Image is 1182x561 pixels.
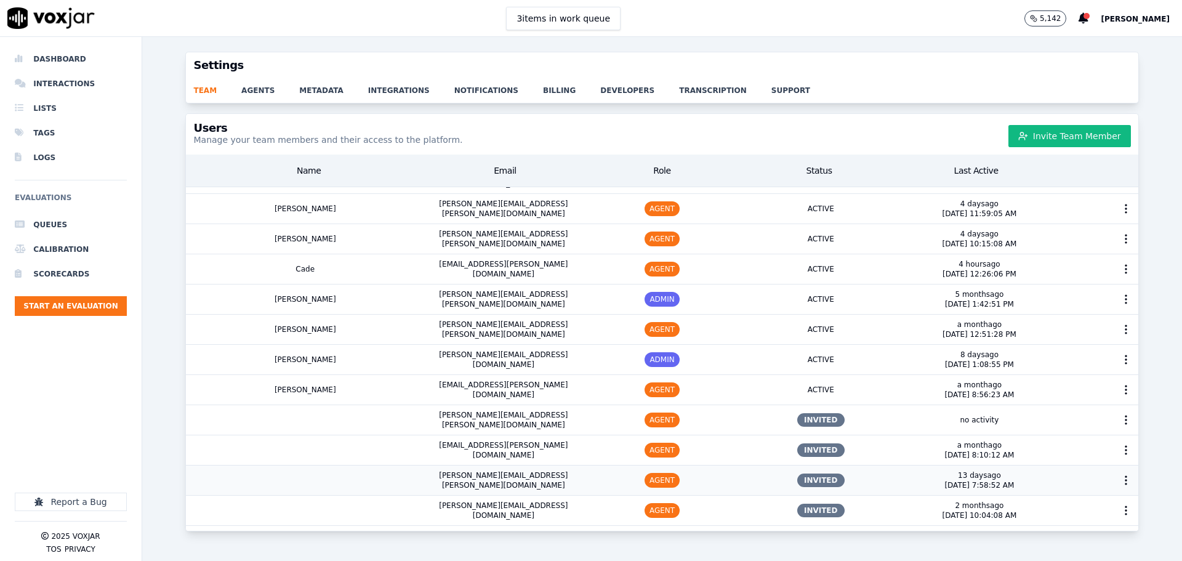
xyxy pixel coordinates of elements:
p: [DATE] 1:08:55 PM [945,360,1014,369]
div: [PERSON_NAME][EMAIL_ADDRESS][DOMAIN_NAME] [424,345,583,374]
p: 4 days ago [943,229,1017,239]
a: transcription [679,78,771,95]
div: [PERSON_NAME][EMAIL_ADDRESS][PERSON_NAME][DOMAIN_NAME] [424,315,583,344]
h3: Settings [193,60,1130,71]
span: ACTIVE [803,262,839,276]
p: 4 hours ago [943,259,1016,269]
span: AGENT [645,413,680,427]
p: [DATE] 12:51:28 PM [943,329,1016,339]
button: Start an Evaluation [15,296,127,316]
div: Last Active [898,159,1055,182]
p: 2025 Voxjar [51,531,100,541]
div: [PERSON_NAME] [186,224,424,254]
a: billing [543,78,600,95]
li: Interactions [15,71,127,96]
button: 3items in work queue [506,7,621,30]
div: [PERSON_NAME] [186,315,424,344]
p: 4 days ago [943,199,1017,209]
span: AGENT [645,201,680,216]
a: integrations [368,78,454,95]
div: [PERSON_NAME] [186,345,424,374]
p: [DATE] 8:56:23 AM [944,390,1014,400]
a: Calibration [15,237,127,262]
p: 5,142 [1040,14,1061,23]
span: INVITED [797,474,845,487]
span: ADMIN [645,292,679,307]
a: support [771,78,835,95]
button: Privacy [65,544,95,554]
div: Role [584,159,741,182]
a: notifications [454,78,543,95]
div: [PERSON_NAME][EMAIL_ADDRESS][PERSON_NAME][DOMAIN_NAME] [424,405,583,435]
div: [EMAIL_ADDRESS][PERSON_NAME][DOMAIN_NAME] [424,254,583,284]
a: metadata [299,78,368,95]
a: agents [241,78,299,95]
p: [DATE] 10:04:08 AM [943,511,1017,520]
span: [PERSON_NAME] [1101,15,1170,23]
p: a month ago [944,440,1014,450]
button: Invite Team Member [1008,125,1131,147]
a: Dashboard [15,47,127,71]
a: Logs [15,145,127,170]
span: ADMIN [645,352,679,367]
span: ACTIVE [803,201,839,216]
span: AGENT [645,262,680,276]
p: 5 months ago [945,289,1014,299]
p: [DATE] 12:26:06 PM [943,269,1016,279]
p: 8 days ago [945,350,1014,360]
span: AGENT [645,232,680,246]
div: [EMAIL_ADDRESS][PERSON_NAME][DOMAIN_NAME] [424,435,583,465]
p: [DATE] 11:59:05 AM [943,209,1017,219]
a: team [193,78,241,95]
div: Status [741,159,898,182]
span: INVITED [797,443,845,457]
div: [PERSON_NAME][EMAIL_ADDRESS][PERSON_NAME][DOMAIN_NAME] [424,285,583,314]
div: [PERSON_NAME][EMAIL_ADDRESS][PERSON_NAME][DOMAIN_NAME] [424,466,583,495]
span: AGENT [645,473,680,488]
a: developers [600,78,679,95]
button: 5,142 [1024,10,1066,26]
span: AGENT [645,382,680,397]
div: [EMAIL_ADDRESS][PERSON_NAME][DOMAIN_NAME] [424,375,583,405]
a: Lists [15,96,127,121]
span: ACTIVE [803,352,839,367]
h6: Evaluations [15,190,127,212]
a: Tags [15,121,127,145]
p: a month ago [944,380,1014,390]
a: Scorecards [15,262,127,286]
div: [PERSON_NAME][EMAIL_ADDRESS][PERSON_NAME][DOMAIN_NAME] [424,194,583,224]
div: Email [427,159,584,182]
span: INVITED [797,413,845,427]
button: TOS [46,544,61,554]
div: Cade [186,254,424,284]
div: [PERSON_NAME] [186,375,424,405]
button: 5,142 [1024,10,1079,26]
p: [DATE] 7:58:52 AM [944,480,1014,490]
span: ACTIVE [803,382,839,397]
p: Manage your team members and their access to the platform. [193,134,462,146]
button: [PERSON_NAME] [1101,11,1182,26]
span: no activity [955,413,1003,427]
span: ACTIVE [803,232,839,246]
span: ACTIVE [803,322,839,337]
p: [DATE] 10:15:08 AM [943,239,1017,249]
img: voxjar logo [7,7,95,29]
div: [PERSON_NAME] [186,194,424,224]
p: 2 months ago [943,501,1017,511]
h3: Users [193,123,462,134]
button: Report a Bug [15,493,127,511]
span: INVITED [797,504,845,517]
div: Name [191,159,427,182]
p: [DATE] 8:10:12 AM [944,450,1014,460]
span: ACTIVE [803,292,839,307]
span: AGENT [645,503,680,518]
span: AGENT [645,322,680,337]
div: [PERSON_NAME][EMAIL_ADDRESS][PERSON_NAME][DOMAIN_NAME] [424,224,583,254]
p: a month ago [943,320,1016,329]
a: Queues [15,212,127,237]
